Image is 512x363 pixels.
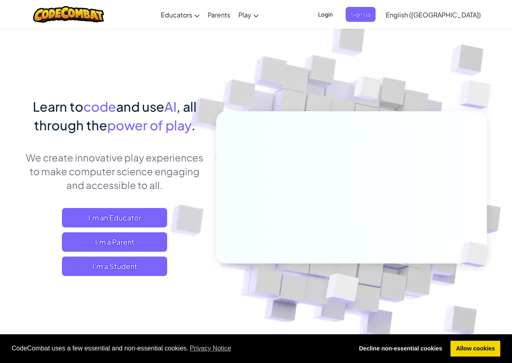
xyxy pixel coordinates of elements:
img: Overlap cubes [447,225,508,284]
span: . [191,117,195,133]
span: code [83,98,116,115]
span: Educators [161,11,192,19]
a: Play [234,4,263,25]
a: Educators [157,4,204,25]
button: I'm a Student [62,257,167,276]
span: power of play [107,117,191,133]
span: AI [164,98,176,115]
a: I'm a Parent [62,232,167,252]
a: I'm an Educator [62,208,167,227]
a: deny cookies [353,341,448,357]
p: We create innovative play experiences to make computer science engaging and accessible to all. [25,151,204,192]
a: allow cookies [450,341,500,357]
button: Login [313,7,338,22]
button: Sign Up [346,7,376,22]
span: Learn to [33,98,83,115]
a: learn more about cookies [189,342,233,355]
img: CodeCombat logo [33,6,104,23]
span: and use [116,98,164,115]
img: Overlap cubes [306,256,378,323]
a: English ([GEOGRAPHIC_DATA]) [382,4,485,25]
a: Parents [204,4,234,25]
span: English ([GEOGRAPHIC_DATA]) [386,11,481,19]
span: CodeCombat uses a few essential and non-essential cookies. [12,342,347,355]
img: Overlap cubes [338,60,397,121]
span: Play [238,11,251,19]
